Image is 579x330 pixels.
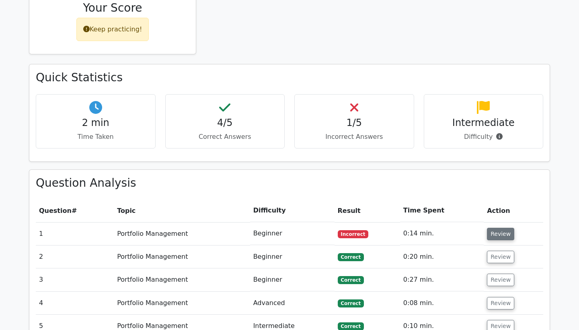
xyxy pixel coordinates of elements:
[400,199,484,222] th: Time Spent
[114,199,250,222] th: Topic
[43,132,149,142] p: Time Taken
[36,222,114,245] td: 1
[338,276,364,284] span: Correct
[172,132,278,142] p: Correct Answers
[301,132,407,142] p: Incorrect Answers
[36,1,189,15] h3: Your Score
[250,222,335,245] td: Beginner
[250,292,335,315] td: Advanced
[43,117,149,129] h4: 2 min
[172,117,278,129] h4: 4/5
[400,292,484,315] td: 0:08 min.
[250,199,335,222] th: Difficulty
[487,251,514,263] button: Review
[484,199,543,222] th: Action
[36,199,114,222] th: #
[400,245,484,268] td: 0:20 min.
[431,132,537,142] p: Difficulty
[114,245,250,268] td: Portfolio Management
[36,71,543,85] h3: Quick Statistics
[335,199,400,222] th: Result
[487,228,514,240] button: Review
[250,268,335,291] td: Beginner
[114,292,250,315] td: Portfolio Management
[487,297,514,309] button: Review
[39,207,72,214] span: Question
[36,268,114,291] td: 3
[487,274,514,286] button: Review
[36,292,114,315] td: 4
[338,230,369,238] span: Incorrect
[338,299,364,307] span: Correct
[431,117,537,129] h4: Intermediate
[36,176,543,190] h3: Question Analysis
[400,222,484,245] td: 0:14 min.
[250,245,335,268] td: Beginner
[338,253,364,261] span: Correct
[76,18,149,41] div: Keep practicing!
[301,117,407,129] h4: 1/5
[400,268,484,291] td: 0:27 min.
[36,245,114,268] td: 2
[114,222,250,245] td: Portfolio Management
[114,268,250,291] td: Portfolio Management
